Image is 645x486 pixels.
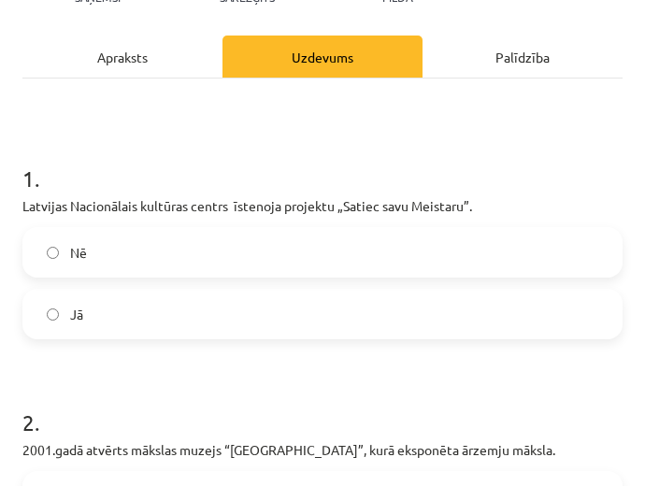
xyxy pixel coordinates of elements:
div: Apraksts [22,36,222,78]
p: 2001.gadā atvērts mākslas muzejs “[GEOGRAPHIC_DATA]”, kurā eksponēta ārzemju māksla. [22,440,623,460]
input: Nē [47,247,59,259]
div: Uzdevums [222,36,423,78]
span: Nē [70,243,87,263]
h1: 2 . [22,377,623,435]
div: Palīdzība [423,36,623,78]
h1: 1 . [22,133,623,191]
p: Latvijas Nacionālais kultūras centrs īstenoja projektu „Satiec savu Meistaru”. [22,196,623,216]
input: Jā [47,308,59,321]
span: Jā [70,305,83,324]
